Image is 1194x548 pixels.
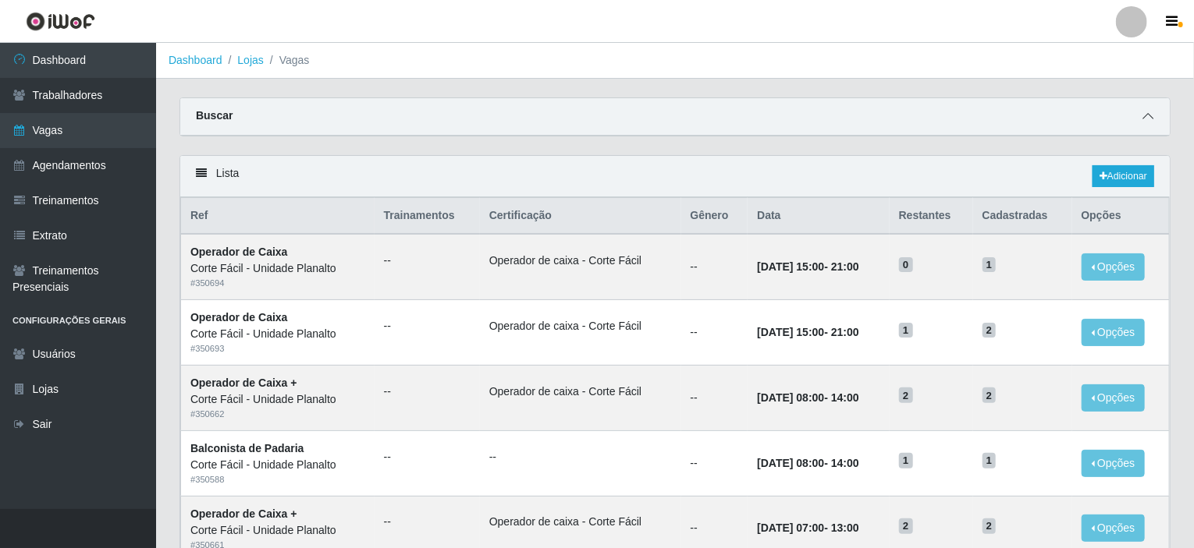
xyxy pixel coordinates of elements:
[757,391,824,404] time: [DATE] 08:00
[681,300,748,366] td: --
[180,156,1170,197] div: Lista
[384,384,471,400] ul: --
[831,457,859,469] time: 14:00
[375,198,480,235] th: Trainamentos
[899,257,913,273] span: 0
[983,387,997,403] span: 2
[169,54,222,66] a: Dashboard
[757,521,824,534] time: [DATE] 07:00
[237,54,263,66] a: Lojas
[899,453,913,468] span: 1
[973,198,1072,235] th: Cadastradas
[190,473,365,486] div: # 350588
[181,198,375,235] th: Ref
[190,507,297,520] strong: Operador de Caixa +
[190,277,365,290] div: # 350694
[681,430,748,496] td: --
[384,253,471,269] ul: --
[26,12,95,31] img: CoreUI Logo
[489,514,672,530] li: Operador de caixa - Corte Fácil
[681,365,748,430] td: --
[190,326,365,342] div: Corte Fácil - Unidade Planalto
[681,234,748,299] td: --
[831,326,859,338] time: 21:00
[190,408,365,421] div: # 350662
[156,43,1194,79] nav: breadcrumb
[384,318,471,334] ul: --
[899,323,913,338] span: 1
[757,391,858,404] strong: -
[757,260,824,273] time: [DATE] 15:00
[190,342,365,355] div: # 350693
[1093,165,1154,187] a: Adicionar
[489,253,672,269] li: Operador de caixa - Corte Fácil
[190,311,288,323] strong: Operador de Caixa
[1082,450,1146,477] button: Opções
[1082,253,1146,281] button: Opções
[489,449,672,465] ul: --
[190,442,304,454] strong: Balconista de Padaria
[899,518,913,534] span: 2
[384,449,471,465] ul: --
[489,318,672,334] li: Operador de caixa - Corte Fácil
[190,391,365,408] div: Corte Fácil - Unidade Planalto
[190,260,365,277] div: Corte Fácil - Unidade Planalto
[190,377,297,389] strong: Operador de Caixa +
[831,391,859,404] time: 14:00
[264,52,310,69] li: Vagas
[899,387,913,403] span: 2
[831,260,859,273] time: 21:00
[831,521,859,534] time: 13:00
[190,246,288,258] strong: Operador de Caixa
[890,198,973,235] th: Restantes
[757,457,824,469] time: [DATE] 08:00
[681,198,748,235] th: Gênero
[983,257,997,273] span: 1
[757,326,858,338] strong: -
[489,384,672,400] li: Operador de caixa - Corte Fácil
[1082,384,1146,412] button: Opções
[983,323,997,338] span: 2
[1072,198,1170,235] th: Opções
[757,326,824,338] time: [DATE] 15:00
[983,453,997,468] span: 1
[480,198,681,235] th: Certificação
[1082,319,1146,346] button: Opções
[748,198,889,235] th: Data
[196,109,233,122] strong: Buscar
[384,514,471,530] ul: --
[757,521,858,534] strong: -
[757,457,858,469] strong: -
[983,518,997,534] span: 2
[757,260,858,273] strong: -
[190,457,365,473] div: Corte Fácil - Unidade Planalto
[190,522,365,539] div: Corte Fácil - Unidade Planalto
[1082,514,1146,542] button: Opções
